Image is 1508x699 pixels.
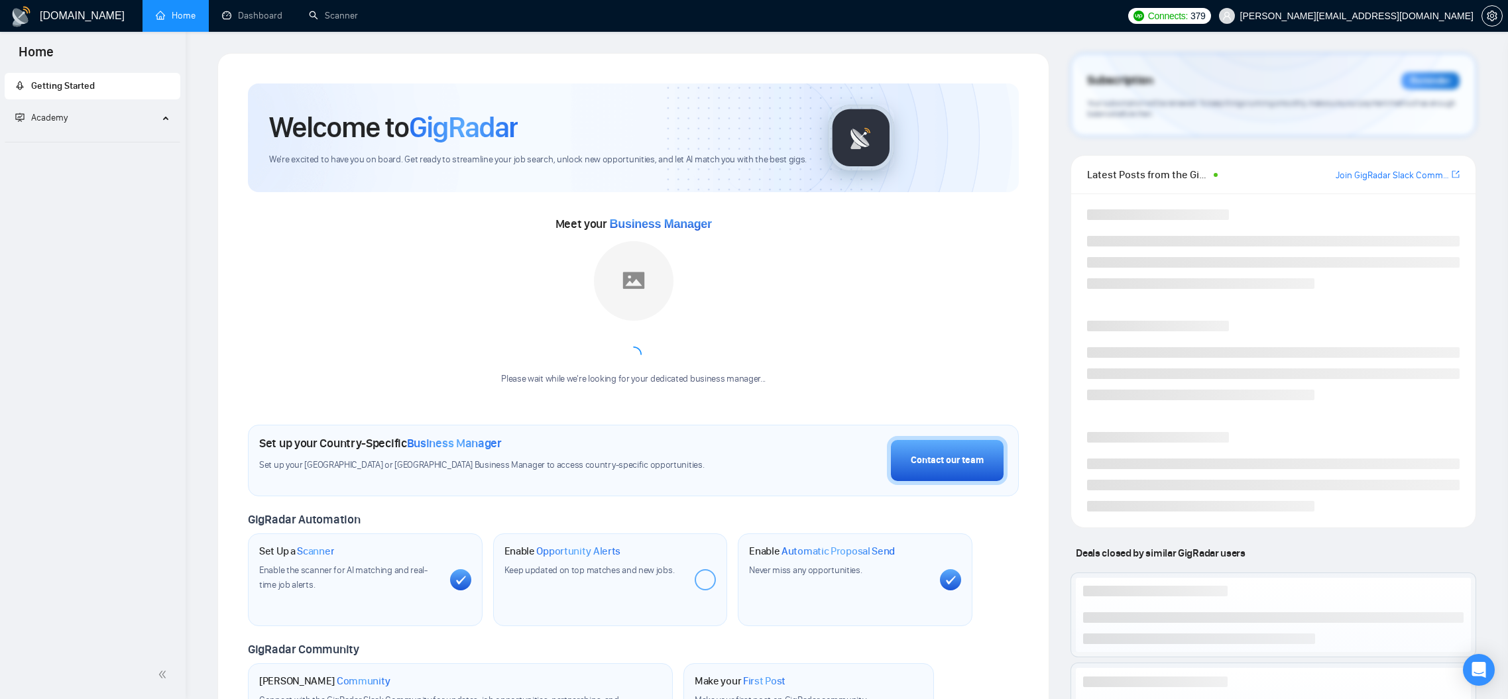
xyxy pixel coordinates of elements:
h1: Set up your Country-Specific [259,436,502,451]
span: Getting Started [31,80,95,91]
h1: Enable [504,545,621,558]
h1: Enable [749,545,895,558]
span: 379 [1190,9,1205,23]
span: Connects: [1148,9,1188,23]
span: We're excited to have you on board. Get ready to streamline your job search, unlock new opportuni... [269,154,807,166]
div: Reminder [1401,72,1460,89]
a: export [1452,168,1460,181]
h1: Make your [695,674,785,688]
h1: [PERSON_NAME] [259,674,390,688]
span: Academy [15,112,68,123]
span: Academy [31,112,68,123]
span: Enable the scanner for AI matching and real-time job alerts. [259,565,428,590]
span: export [1452,169,1460,180]
div: Contact our team [911,453,984,468]
span: fund-projection-screen [15,113,25,122]
span: Home [8,42,64,70]
span: GigRadar Automation [248,512,360,527]
img: placeholder.png [594,241,673,321]
a: setting [1481,11,1503,21]
span: Set up your [GEOGRAPHIC_DATA] or [GEOGRAPHIC_DATA] Business Manager to access country-specific op... [259,459,709,472]
span: rocket [15,81,25,90]
div: Please wait while we're looking for your dedicated business manager... [493,373,774,386]
span: Your subscription will be renewed. To keep things running smoothly, make sure your payment method... [1087,98,1456,119]
span: Subscription [1087,70,1153,92]
span: user [1222,11,1232,21]
span: GigRadar Community [248,642,359,657]
button: Contact our team [887,436,1008,485]
span: First Post [743,674,785,688]
a: searchScanner [309,10,358,21]
a: Join GigRadar Slack Community [1336,168,1449,183]
img: logo [11,6,32,27]
h1: Set Up a [259,545,334,558]
li: Academy Homepage [5,136,180,145]
span: Community [337,674,390,688]
span: setting [1482,11,1502,21]
span: double-left [158,668,171,681]
div: Open Intercom Messenger [1463,654,1495,686]
button: setting [1481,5,1503,27]
span: Meet your [555,217,712,231]
img: upwork-logo.png [1133,11,1144,21]
span: Business Manager [407,436,502,451]
span: Never miss any opportunities. [749,565,862,576]
li: Getting Started [5,73,180,99]
span: Opportunity Alerts [536,545,620,558]
span: Deals closed by similar GigRadar users [1071,541,1250,565]
h1: Welcome to [269,109,518,145]
span: Automatic Proposal Send [782,545,895,558]
a: homeHome [156,10,196,21]
span: Latest Posts from the GigRadar Community [1087,166,1209,183]
span: loading [626,347,642,362]
img: gigradar-logo.png [828,105,894,171]
span: Keep updated on top matches and new jobs. [504,565,675,576]
span: Business Manager [610,217,712,231]
a: dashboardDashboard [222,10,282,21]
span: GigRadar [409,109,518,145]
span: Scanner [297,545,334,558]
